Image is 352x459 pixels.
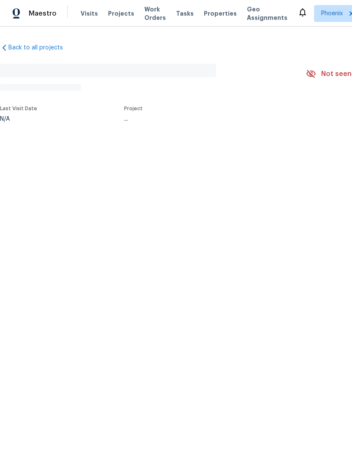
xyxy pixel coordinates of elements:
span: Projects [108,9,134,18]
span: Work Orders [144,5,166,22]
span: Geo Assignments [247,5,287,22]
span: Maestro [29,9,57,18]
span: Tasks [176,11,194,16]
span: Properties [204,9,237,18]
span: Project [124,106,143,111]
div: ... [124,116,286,122]
span: Phoenix [321,9,343,18]
span: Visits [81,9,98,18]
